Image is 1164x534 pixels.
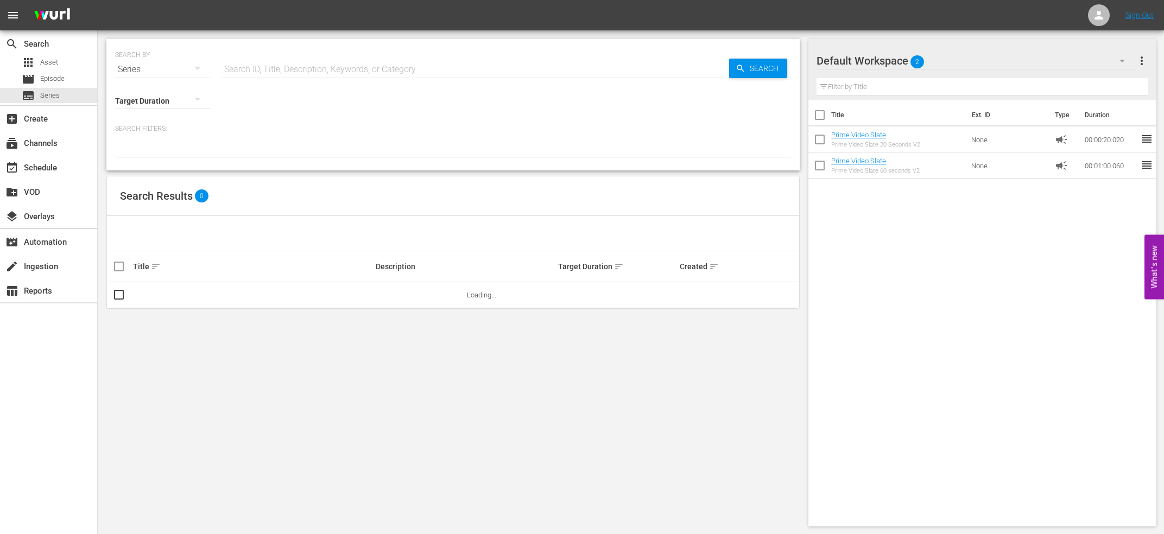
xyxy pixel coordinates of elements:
[40,73,65,84] span: Episode
[967,152,1051,179] td: None
[729,59,787,78] button: Search
[967,126,1051,152] td: None
[120,189,193,202] span: Search Results
[5,186,18,199] span: VOD
[115,124,791,133] p: Search Filters:
[22,73,35,86] span: Episode
[558,260,676,273] div: Target Duration
[40,57,58,68] span: Asset
[133,260,372,273] div: Title
[831,141,920,148] div: Prime Video Slate 20 Seconds V2
[5,236,18,249] span: Automation
[5,161,18,174] span: Schedule
[1125,11,1154,20] a: Sign Out
[40,90,60,101] span: Series
[1080,126,1140,152] td: 00:00:20.020
[151,262,161,271] span: sort
[5,137,18,150] span: Channels
[831,131,886,139] a: Prime Video Slate
[1135,48,1148,74] button: more_vert
[831,167,920,174] div: Prime Video Slate 60 seconds V2
[910,50,924,73] span: 2
[1135,54,1148,67] span: more_vert
[831,157,886,165] a: Prime Video Slate
[1055,159,1068,172] span: Ad
[1048,100,1078,130] th: Type
[7,9,20,22] span: menu
[614,262,624,271] span: sort
[1144,235,1164,300] button: Open Feedback Widget
[5,284,18,297] span: Reports
[467,291,496,299] span: Loading...
[1078,100,1143,130] th: Duration
[831,100,965,130] th: Title
[817,46,1135,76] div: Default Workspace
[680,260,737,273] div: Created
[5,260,18,273] span: Ingestion
[5,210,18,223] span: Overlays
[26,3,78,28] img: ans4CAIJ8jUAAAAAAAAAAAAAAAAAAAAAAAAgQb4GAAAAAAAAAAAAAAAAAAAAAAAAJMjXAAAAAAAAAAAAAAAAAAAAAAAAgAT5G...
[195,189,208,202] span: 0
[22,89,35,102] span: Series
[1140,158,1153,171] span: reorder
[1055,133,1068,146] span: Ad
[1080,152,1140,179] td: 00:01:00.060
[115,54,211,85] div: Series
[745,59,787,78] span: Search
[22,56,35,69] span: Asset
[376,262,555,271] div: Description
[1140,132,1153,145] span: reorder
[965,100,1048,130] th: Ext. ID
[709,262,719,271] span: sort
[5,112,18,125] span: Create
[5,37,18,50] span: Search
